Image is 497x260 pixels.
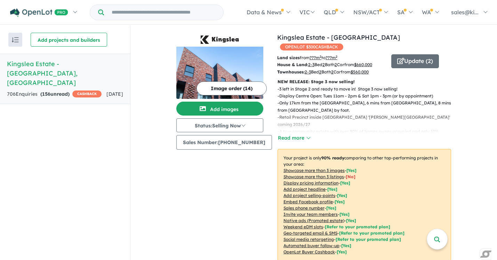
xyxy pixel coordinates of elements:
[346,218,356,223] span: [Yes]
[319,69,321,74] u: 2
[283,224,323,229] u: Weekend eDM slots
[283,168,345,173] u: Showcase more than 3 images
[283,174,344,179] u: Showcase more than 3 listings
[283,187,326,192] u: Add project headline
[340,180,350,186] span: [ Yes ]
[10,8,68,17] img: Openlot PRO Logo White
[7,90,102,99] div: 706 Enquir ies
[321,155,344,160] b: 90 % ready
[40,91,70,97] strong: ( unread)
[278,100,457,114] p: - Only 17km from the [GEOGRAPHIC_DATA], 6 mins from [GEOGRAPHIC_DATA], 8 mins from [GEOGRAPHIC_DA...
[283,218,344,223] u: Native ads (Promoted estate)
[176,118,263,132] button: Status:Selling Now
[277,62,308,67] b: House & Land:
[322,62,325,67] u: 2
[105,5,222,20] input: Try estate name, suburb, builder or developer
[320,55,321,58] sup: 2
[280,44,343,50] span: OPENLOT $ 300 CASHBACK
[42,91,50,97] span: 156
[354,62,372,67] u: $ 660,000
[197,81,267,95] button: Image order (14)
[277,69,305,74] b: Townhouses:
[176,33,263,99] a: Kingslea Estate - Broadmeadows LogoKingslea Estate - Broadmeadows
[7,59,123,87] h5: Kingslea Estate - [GEOGRAPHIC_DATA] , [GEOGRAPHIC_DATA]
[277,33,400,41] a: Kingslea Estate - [GEOGRAPHIC_DATA]
[283,249,335,254] u: OpenLot Buyer Cashback
[346,168,356,173] span: [ Yes ]
[326,55,337,60] u: ???m
[308,62,314,67] u: 2-3
[72,90,102,97] span: CASHBACK
[278,114,457,128] p: - Retail Precinct inside [GEOGRAPHIC_DATA] '[PERSON_NAME][GEOGRAPHIC_DATA]' coming 2026/27
[176,102,263,116] button: Add images
[335,199,345,204] span: [ Yes ]
[391,54,439,68] button: Update (2)
[283,243,339,248] u: Automated buyer follow-up
[339,212,350,217] span: [ Yes ]
[277,54,386,61] p: from
[283,237,334,242] u: Social media retargeting
[277,55,300,60] b: Land sizes
[277,69,386,76] p: Bed Bath Car from
[346,174,355,179] span: [ No ]
[283,230,337,236] u: Geo-targeted email & SMS
[283,212,338,217] u: Invite your team members
[325,224,390,229] span: [Refer to your promoted plan]
[336,55,337,58] sup: 2
[283,205,324,211] u: Sales phone number
[176,47,263,99] img: Kingslea Estate - Broadmeadows
[351,69,369,74] u: $ 560,000
[339,230,404,236] span: [Refer to your promoted plan]
[283,193,335,198] u: Add project selling-points
[278,134,310,142] button: Read more
[283,199,333,204] u: Embed Facebook profile
[327,187,337,192] span: [ Yes ]
[337,193,347,198] span: [ Yes ]
[176,135,272,150] button: Sales Number:[PHONE_NUMBER]
[321,55,337,60] span: to
[283,180,338,186] u: Display pricing information
[335,62,337,67] u: 2
[278,128,457,142] p: - A true community estate with over 90% of homes owner-occupied and only 10% investors
[179,36,260,44] img: Kingslea Estate - Broadmeadows Logo
[336,237,401,242] span: [Refer to your promoted plan]
[278,78,451,85] p: NEW RELEASE: Stage 3 now selling!
[310,55,321,60] u: ??? m
[31,33,107,47] button: Add projects and builders
[106,91,123,97] span: [DATE]
[451,9,479,16] span: sales@ki...
[277,61,386,68] p: Bed Bath Car from
[331,69,334,74] u: 2
[278,93,457,100] p: - Display Centre Open: Tues 11am - 2pm & Sat 1pm - 3pm (or by appointment)
[12,37,19,42] img: sort.svg
[337,249,347,254] span: [Yes]
[341,243,351,248] span: [Yes]
[326,205,336,211] span: [ Yes ]
[278,86,457,93] p: - 3 left in Stage 2 and ready to move in! Stage 3 now selling!
[305,69,311,74] u: 2-3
